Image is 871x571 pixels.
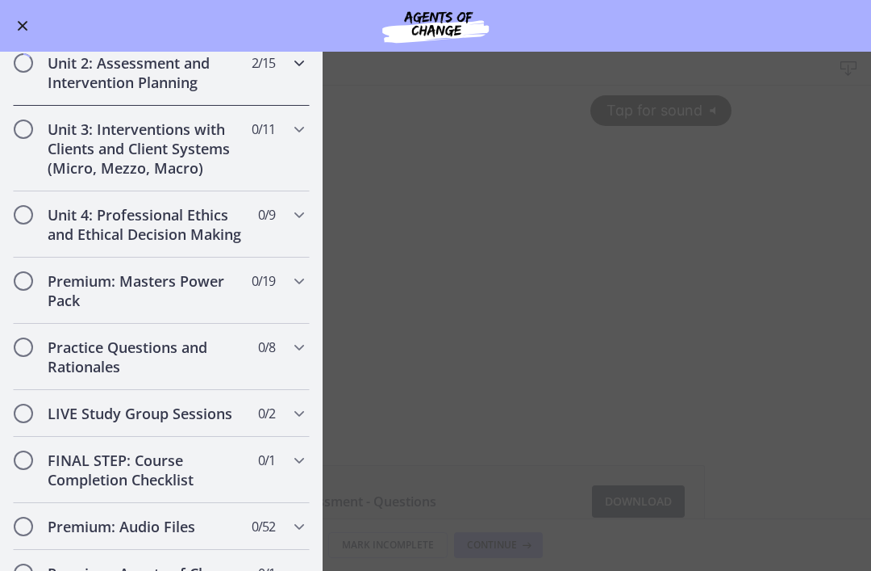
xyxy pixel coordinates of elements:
h2: Unit 2: Assessment and Intervention Planning [48,53,244,92]
span: 0 / 9 [258,205,275,225]
h2: Practice Questions and Rationales [48,338,244,376]
span: 0 / 8 [258,338,275,357]
span: 2 / 15 [252,53,275,73]
span: 0 / 19 [252,271,275,291]
h2: Unit 3: Interventions with Clients and Client Systems (Micro, Mezzo, Macro) [48,120,244,178]
h2: Premium: Audio Files [48,517,244,536]
span: 0 / 1 [258,451,275,470]
h2: Premium: Masters Power Pack [48,271,244,310]
button: Enable menu [13,16,32,36]
span: Tap for sound [592,16,702,33]
span: 0 / 11 [252,120,275,139]
h2: Unit 4: Professional Ethics and Ethical Decision Making [48,205,244,244]
button: Tap for sound [590,10,731,40]
h2: FINAL STEP: Course Completion Checklist [48,451,244,489]
span: 0 / 52 [252,517,275,536]
span: 0 / 2 [258,404,275,423]
img: Agents of Change [339,6,532,45]
h2: LIVE Study Group Sessions [48,404,244,423]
